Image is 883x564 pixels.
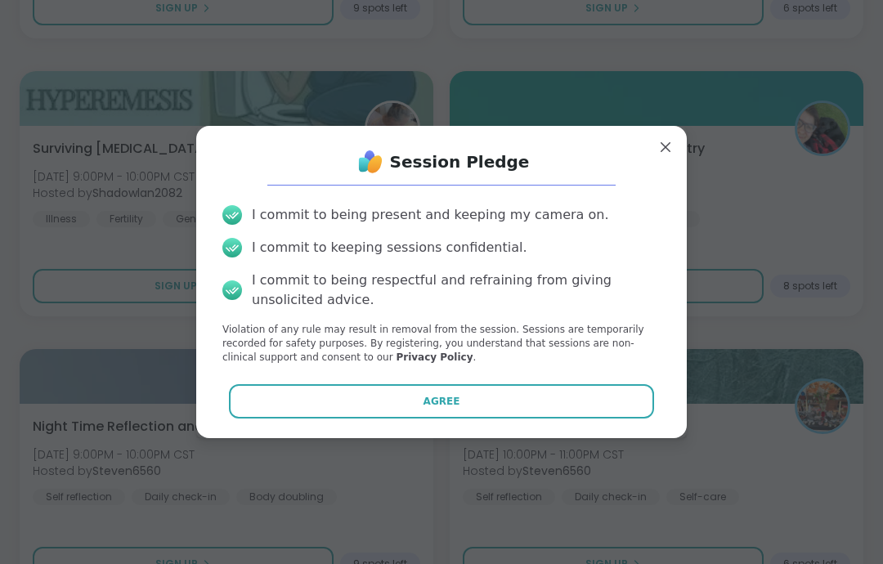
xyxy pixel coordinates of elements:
div: I commit to being present and keeping my camera on. [252,205,608,225]
span: Agree [424,394,460,409]
div: I commit to being respectful and refraining from giving unsolicited advice. [252,271,661,310]
div: I commit to keeping sessions confidential. [252,238,527,257]
img: ShareWell Logo [354,145,387,178]
a: Privacy Policy [396,351,473,363]
button: Agree [229,384,655,419]
p: Violation of any rule may result in removal from the session. Sessions are temporarily recorded f... [222,323,661,364]
h1: Session Pledge [390,150,530,173]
